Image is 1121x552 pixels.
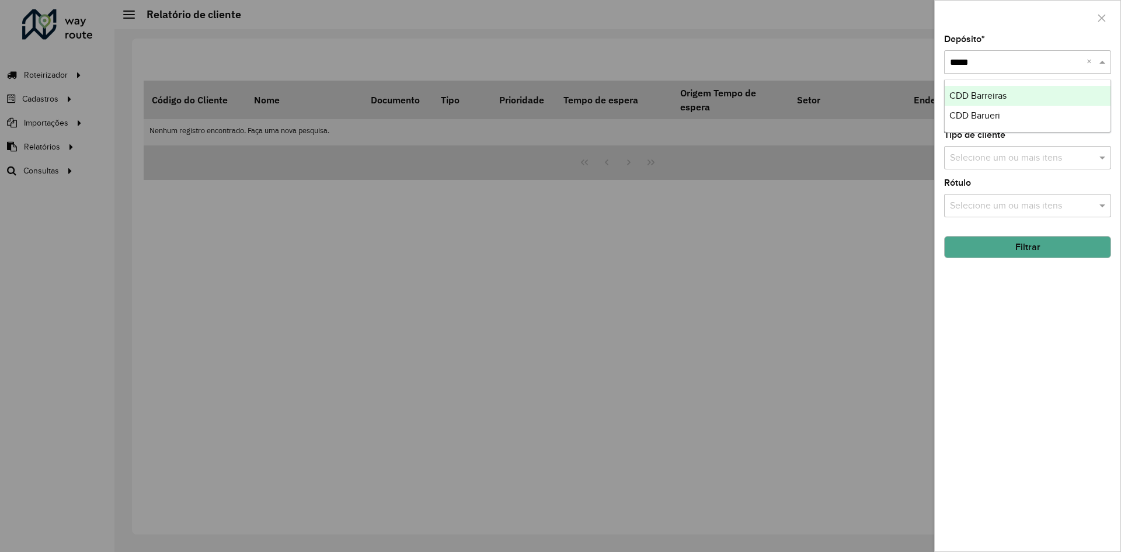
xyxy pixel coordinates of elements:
[949,91,1007,100] span: CDD Barreiras
[944,176,971,190] label: Rótulo
[944,128,1005,142] label: Tipo de cliente
[944,79,1111,133] ng-dropdown-panel: Options list
[944,236,1111,258] button: Filtrar
[1087,55,1096,69] span: Clear all
[944,32,985,46] label: Depósito
[949,110,1000,120] span: CDD Barueri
